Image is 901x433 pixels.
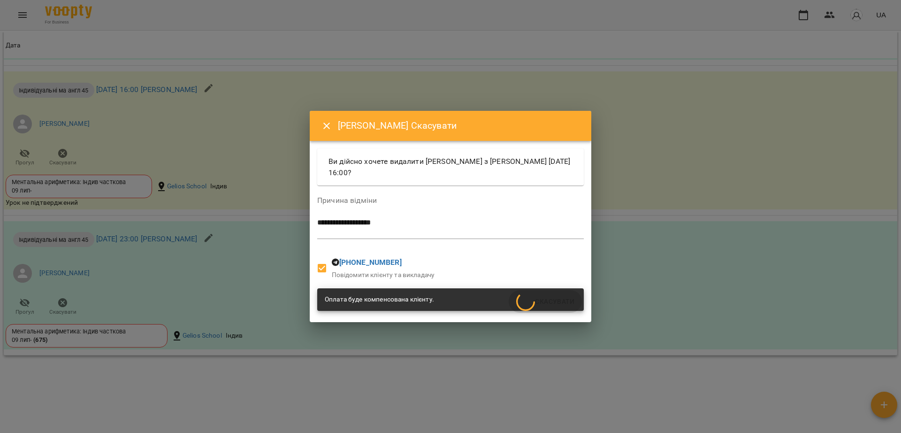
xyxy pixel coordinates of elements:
p: Повідомити клієнту та викладачу [332,271,435,280]
a: [PHONE_NUMBER] [339,258,402,267]
h6: [PERSON_NAME] Скасувати [338,118,580,133]
button: Close [315,115,338,137]
div: Ви дійсно хочете видалити [PERSON_NAME] з [PERSON_NAME] [DATE] 16:00? [317,148,584,186]
div: Оплата буде компенсована клієнту. [325,291,434,308]
label: Причина відміни [317,197,584,204]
